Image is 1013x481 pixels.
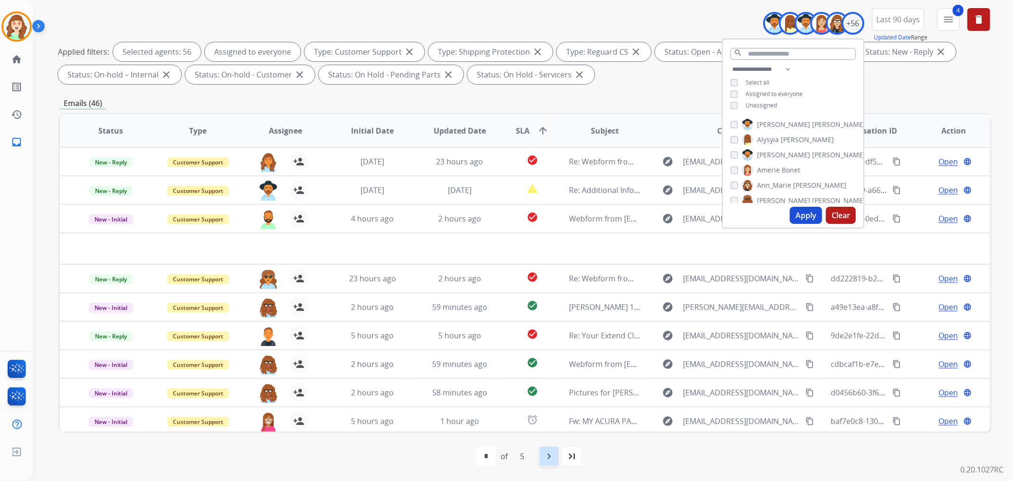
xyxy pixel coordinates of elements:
[805,360,814,368] mat-icon: content_copy
[259,326,278,346] img: agent-avatar
[569,156,797,167] span: Re: Webform from [EMAIL_ADDRESS][DOMAIN_NAME] on [DATE]
[167,388,229,398] span: Customer Support
[319,65,464,84] div: Status: On Hold - Pending Parts
[938,387,958,398] span: Open
[566,451,578,462] mat-icon: last_page
[436,156,483,167] span: 23 hours ago
[569,213,785,224] span: Webform from [EMAIL_ADDRESS][DOMAIN_NAME] on [DATE]
[527,357,538,368] mat-icon: check_circle
[683,273,800,284] span: [EMAIL_ADDRESS][DOMAIN_NAME]
[683,387,800,398] span: [EMAIL_ADDRESS][DOMAIN_NAME]
[892,157,901,166] mat-icon: content_copy
[259,298,278,317] img: agent-avatar
[963,303,972,311] mat-icon: language
[805,417,814,425] mat-icon: content_copy
[781,135,834,144] span: [PERSON_NAME]
[892,214,901,223] mat-icon: content_copy
[527,414,538,425] mat-icon: alarm
[856,42,956,61] div: Status: New - Reply
[259,152,278,172] img: agent-avatar
[963,331,972,340] mat-icon: language
[351,213,394,224] span: 4 hours ago
[963,186,972,194] mat-icon: language
[892,417,901,425] mat-icon: content_copy
[892,186,901,194] mat-icon: content_copy
[428,42,553,61] div: Type: Shipping Protection
[746,101,777,109] span: Unassigned
[532,46,543,58] mat-icon: close
[205,42,301,61] div: Assigned to everyone
[569,416,751,426] span: Fw: MY ACURA PARTS: Order #15334 Items Shipped
[259,181,278,201] img: agent-avatar
[167,331,229,341] span: Customer Support
[360,156,384,167] span: [DATE]
[662,273,673,284] mat-icon: explore
[259,412,278,432] img: agent-avatar
[683,415,800,427] span: [EMAIL_ADDRESS][DOMAIN_NAME]
[89,157,133,167] span: New - Reply
[757,150,810,160] span: [PERSON_NAME]
[938,358,958,370] span: Open
[351,125,394,136] span: Initial Date
[717,125,754,136] span: Customer
[557,42,651,61] div: Type: Reguard CS
[351,387,394,398] span: 2 hours ago
[89,303,133,313] span: New - Initial
[167,360,229,370] span: Customer Support
[185,65,315,84] div: Status: On-hold - Customer
[448,185,472,195] span: [DATE]
[662,301,673,313] mat-icon: explore
[89,274,133,284] span: New - Reply
[943,14,954,25] mat-icon: menu
[432,359,487,369] span: 59 minutes ago
[874,34,911,41] button: Updated Date
[537,125,549,136] mat-icon: arrow_upward
[782,165,800,175] span: Bonet
[938,415,958,427] span: Open
[938,330,958,341] span: Open
[662,330,673,341] mat-icon: explore
[973,14,985,25] mat-icon: delete
[527,300,538,311] mat-icon: check_circle
[937,8,960,31] button: 4
[113,42,201,61] div: Selected agents: 56
[938,213,958,224] span: Open
[805,303,814,311] mat-icon: content_copy
[793,181,846,190] span: [PERSON_NAME]
[805,274,814,283] mat-icon: content_copy
[89,417,133,427] span: New - Initial
[963,388,972,397] mat-icon: language
[683,184,800,196] span: [EMAIL_ADDRESS][DOMAIN_NAME]
[874,33,928,41] span: Range
[527,328,538,340] mat-icon: check_circle
[293,184,304,196] mat-icon: person_add
[167,417,229,427] span: Customer Support
[351,359,394,369] span: 2 hours ago
[58,46,109,58] p: Applied filters:
[293,301,304,313] mat-icon: person_add
[938,273,958,284] span: Open
[938,156,958,167] span: Open
[591,125,619,136] span: Subject
[11,136,22,148] mat-icon: inbox
[831,330,977,341] span: 9de2e1fe-22d3-497e-9b77-022a47154585
[269,125,302,136] span: Assignee
[831,416,974,426] span: baf7e0c8-130e-45d1-a87b-45f253961c69
[512,447,532,466] div: 5
[903,114,990,147] th: Action
[812,120,865,129] span: [PERSON_NAME]
[360,185,384,195] span: [DATE]
[831,359,976,369] span: cdbcaf1b-e7e7-453a-8625-9b46ea025319
[440,416,479,426] span: 1 hour ago
[351,416,394,426] span: 5 hours ago
[574,69,585,80] mat-icon: close
[938,184,958,196] span: Open
[683,213,800,224] span: [EMAIL_ADDRESS][DOMAIN_NAME]
[935,46,947,58] mat-icon: close
[89,360,133,370] span: New - Initial
[953,5,964,16] span: 4
[683,358,800,370] span: [EMAIL_ADDRESS][DOMAIN_NAME]
[438,273,481,284] span: 2 hours ago
[501,451,508,462] div: of
[805,331,814,340] mat-icon: content_copy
